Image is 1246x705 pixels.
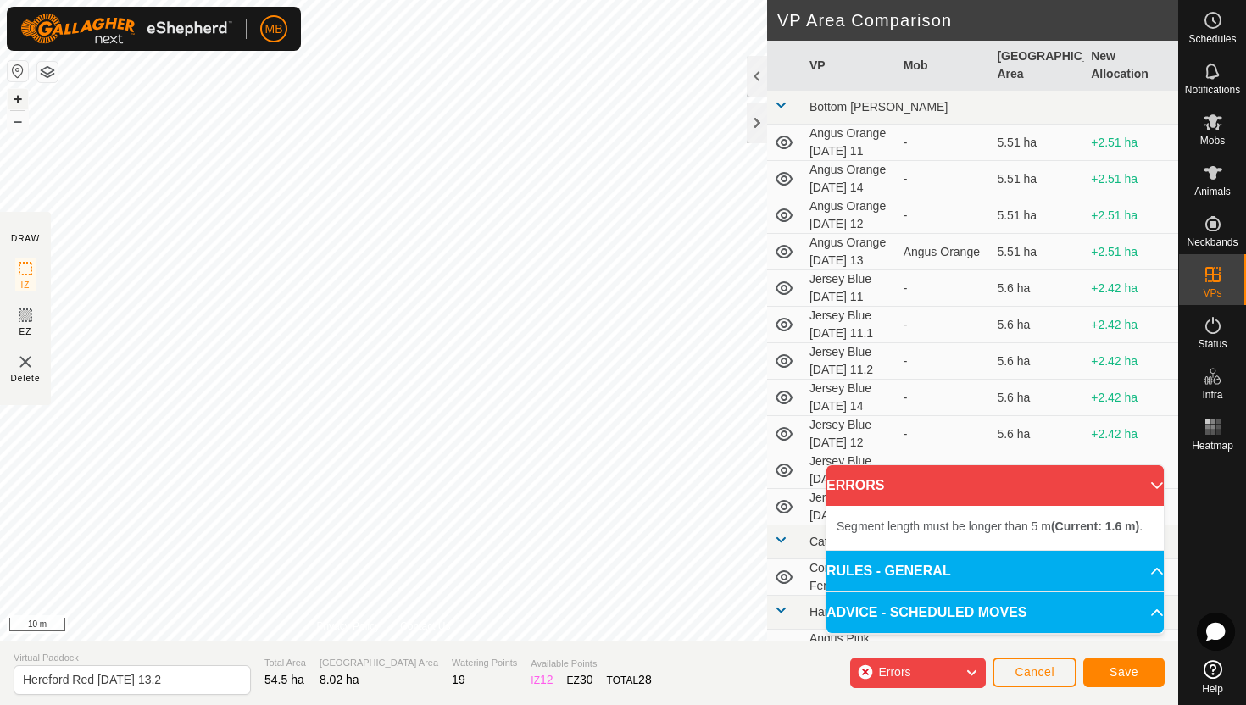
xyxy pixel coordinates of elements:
span: EZ [19,325,32,338]
span: Animals [1194,186,1231,197]
td: Angus Pink [DATE] 12.1 [803,630,897,666]
a: Help [1179,653,1246,701]
p-accordion-header: ERRORS [826,465,1164,506]
img: Gallagher Logo [20,14,232,44]
div: EZ [567,671,593,689]
td: +2.42 ha [1084,416,1178,452]
th: Mob [897,41,991,91]
td: +2.42 ha [1084,270,1178,307]
span: 30 [580,673,593,686]
h2: VP Area Comparison [777,10,1178,31]
div: - [904,639,984,657]
div: DRAW [11,232,40,245]
td: 5.51 ha [990,197,1084,234]
div: Angus Orange [904,243,984,261]
td: Jersey Blue [DATE] 12 [803,416,897,452]
div: IZ [531,671,553,689]
td: +2.51 ha [1084,234,1178,270]
a: Contact Us [400,619,450,634]
th: [GEOGRAPHIC_DATA] Area [990,41,1084,91]
td: Angus Orange [DATE] 14 [803,161,897,197]
span: Heatmap [1192,441,1233,451]
span: Errors [878,665,910,679]
span: Infra [1202,390,1222,400]
b: (Current: 1.6 m) [1051,519,1139,533]
span: Watering Points [452,656,517,670]
span: Cattle Yard [809,535,868,548]
span: Status [1198,339,1227,349]
td: +2.51 ha [1084,125,1178,161]
span: 8.02 ha [320,673,359,686]
div: - [904,352,984,370]
p-accordion-header: ADVICE - SCHEDULED MOVES [826,592,1164,633]
div: - [904,134,984,152]
td: 5.51 ha [990,125,1084,161]
div: - [904,280,984,297]
td: +2.42 ha [1084,307,1178,343]
span: Notifications [1185,85,1240,95]
span: Available Points [531,657,651,671]
td: +2.51 ha [1084,161,1178,197]
span: Segment length must be longer than 5 m . [837,519,1143,533]
span: 28 [638,673,652,686]
td: 5.6 ha [990,416,1084,452]
span: Cancel [1015,665,1054,679]
span: Bottom [PERSON_NAME] [809,100,948,114]
span: Hamishs [809,605,855,619]
span: Delete [11,372,41,385]
button: Save [1083,658,1165,687]
div: - [904,207,984,225]
td: Comms test Fence [803,559,897,596]
td: 5.6 ha [990,343,1084,380]
span: ADVICE - SCHEDULED MOVES [826,602,1026,623]
div: - [904,462,984,480]
span: 12 [540,673,553,686]
span: Total Area [264,656,306,670]
span: ERRORS [826,475,884,496]
span: Neckbands [1187,237,1238,247]
td: 5.51 ha [990,161,1084,197]
button: + [8,89,28,109]
span: [GEOGRAPHIC_DATA] Area [320,656,438,670]
div: - [904,389,984,407]
td: +2.42 ha [1084,452,1178,489]
th: New Allocation [1084,41,1178,91]
td: +2.51 ha [1084,197,1178,234]
td: Angus Orange [DATE] 12 [803,197,897,234]
p-accordion-header: RULES - GENERAL [826,551,1164,591]
a: Privacy Policy [316,619,380,634]
span: 54.5 ha [264,673,304,686]
div: - [904,425,984,443]
td: Jersey Blue [DATE] 13 [803,452,897,489]
span: IZ [21,279,31,291]
td: 5.6 ha [990,452,1084,489]
td: Angus Orange [DATE] 13 [803,234,897,270]
span: Help [1202,684,1223,694]
span: Virtual Paddock [14,651,251,665]
span: 19 [452,673,465,686]
div: - [904,170,984,188]
button: Map Layers [37,62,58,82]
td: 5.6 ha [990,380,1084,416]
td: 5.6 ha [990,307,1084,343]
div: TOTAL [607,671,652,689]
td: Jersey Blue [DATE] 11 [803,270,897,307]
span: MB [265,20,283,38]
td: +2.42 ha [1084,380,1178,416]
button: – [8,111,28,131]
span: Mobs [1200,136,1225,146]
span: VPs [1203,288,1221,298]
th: VP [803,41,897,91]
span: RULES - GENERAL [826,561,951,581]
button: Cancel [993,658,1076,687]
button: Reset Map [8,61,28,81]
img: VP [15,352,36,372]
td: Jersey Blue [DATE] 11.2 [803,343,897,380]
p-accordion-content: ERRORS [826,506,1164,550]
td: 5.51 ha [990,234,1084,270]
td: Jersey Blue [DATE] 11.1 [803,307,897,343]
td: Angus Orange [DATE] 11 [803,125,897,161]
div: - [904,316,984,334]
span: Schedules [1188,34,1236,44]
td: 5.6 ha [990,270,1084,307]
